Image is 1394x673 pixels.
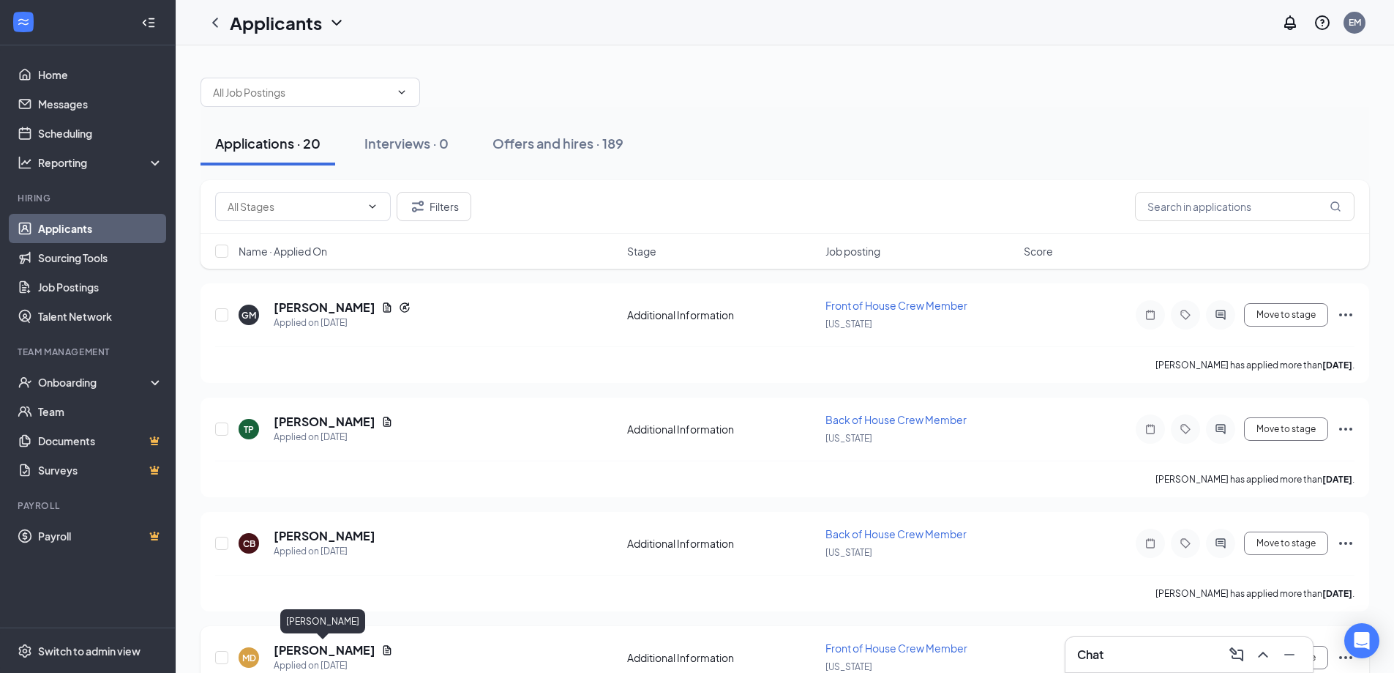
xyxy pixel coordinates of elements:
[627,244,656,259] span: Stage
[141,15,156,30] svg: Collapse
[1142,423,1159,435] svg: Note
[1278,643,1301,666] button: Minimize
[397,192,471,221] button: Filter Filters
[399,302,411,313] svg: Reapply
[409,198,427,215] svg: Filter
[18,155,32,170] svg: Analysis
[274,528,375,544] h5: [PERSON_NAME]
[1337,649,1354,666] svg: Ellipses
[1142,538,1159,549] svg: Note
[1177,309,1194,321] svg: Tag
[1024,244,1053,259] span: Score
[38,521,163,551] a: PayrollCrown
[492,134,623,152] div: Offers and hires · 189
[825,413,967,426] span: Back of House Crew Member
[274,300,375,316] h5: [PERSON_NAME]
[1228,646,1245,663] svg: ComposeMessage
[18,346,160,358] div: Team Management
[825,527,967,540] span: Back of House Crew Member
[1155,587,1354,600] p: [PERSON_NAME] has applied more than .
[1244,532,1328,555] button: Move to stage
[230,10,322,35] h1: Applicants
[825,642,967,655] span: Front of House Crew Member
[1330,201,1341,212] svg: MagnifyingGlass
[244,423,254,436] div: TP
[1349,16,1361,29] div: EM
[274,544,375,559] div: Applied on [DATE]
[274,414,375,430] h5: [PERSON_NAME]
[1212,538,1229,549] svg: ActiveChat
[1337,420,1354,438] svg: Ellipses
[367,201,378,212] svg: ChevronDown
[396,86,408,98] svg: ChevronDown
[825,244,880,259] span: Job posting
[18,499,160,512] div: Payroll
[213,84,390,100] input: All Job Postings
[1322,588,1352,599] b: [DATE]
[1142,309,1159,321] svg: Note
[1177,538,1194,549] svg: Tag
[1212,423,1229,435] svg: ActiveChat
[206,14,224,31] svg: ChevronLeft
[627,650,817,665] div: Additional Information
[825,661,872,672] span: [US_STATE]
[1322,474,1352,485] b: [DATE]
[381,644,393,656] svg: Document
[274,658,393,673] div: Applied on [DATE]
[1314,14,1331,31] svg: QuestionInfo
[228,198,361,215] input: All Stages
[274,430,393,445] div: Applied on [DATE]
[627,422,817,436] div: Additional Information
[1155,359,1354,371] p: [PERSON_NAME] has applied more than .
[1155,473,1354,486] p: [PERSON_NAME] has applied more than .
[1254,646,1272,663] svg: ChevronUp
[1281,646,1298,663] svg: Minimize
[1077,647,1103,663] h3: Chat
[381,416,393,428] svg: Document
[38,119,163,148] a: Scheduling
[38,456,163,485] a: SurveysCrown
[38,426,163,456] a: DocumentsCrown
[328,14,345,31] svg: ChevronDown
[241,309,256,321] div: GM
[1322,360,1352,371] b: [DATE]
[825,547,872,558] span: [US_STATE]
[381,302,393,313] svg: Document
[1225,643,1248,666] button: ComposeMessage
[38,375,151,390] div: Onboarding
[38,302,163,331] a: Talent Network
[239,244,327,259] span: Name · Applied On
[1344,623,1379,658] div: Open Intercom Messenger
[280,609,365,633] div: [PERSON_NAME]
[1337,306,1354,324] svg: Ellipses
[1337,535,1354,552] svg: Ellipses
[16,15,31,29] svg: WorkstreamLogo
[38,155,164,170] div: Reporting
[364,134,449,152] div: Interviews · 0
[38,243,163,272] a: Sourcing Tools
[242,652,256,664] div: MD
[1177,423,1194,435] svg: Tag
[1212,309,1229,321] svg: ActiveChat
[1281,14,1299,31] svg: Notifications
[18,192,160,204] div: Hiring
[1244,417,1328,441] button: Move to stage
[38,60,163,89] a: Home
[627,536,817,551] div: Additional Information
[38,272,163,302] a: Job Postings
[825,299,967,312] span: Front of House Crew Member
[825,319,872,330] span: [US_STATE]
[18,644,32,658] svg: Settings
[38,644,140,658] div: Switch to admin view
[1244,303,1328,327] button: Move to stage
[243,538,255,550] div: CB
[274,316,411,330] div: Applied on [DATE]
[38,397,163,426] a: Team
[215,134,321,152] div: Applications · 20
[38,214,163,243] a: Applicants
[18,375,32,390] svg: UserCheck
[627,308,817,322] div: Additional Information
[274,642,375,658] h5: [PERSON_NAME]
[825,433,872,444] span: [US_STATE]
